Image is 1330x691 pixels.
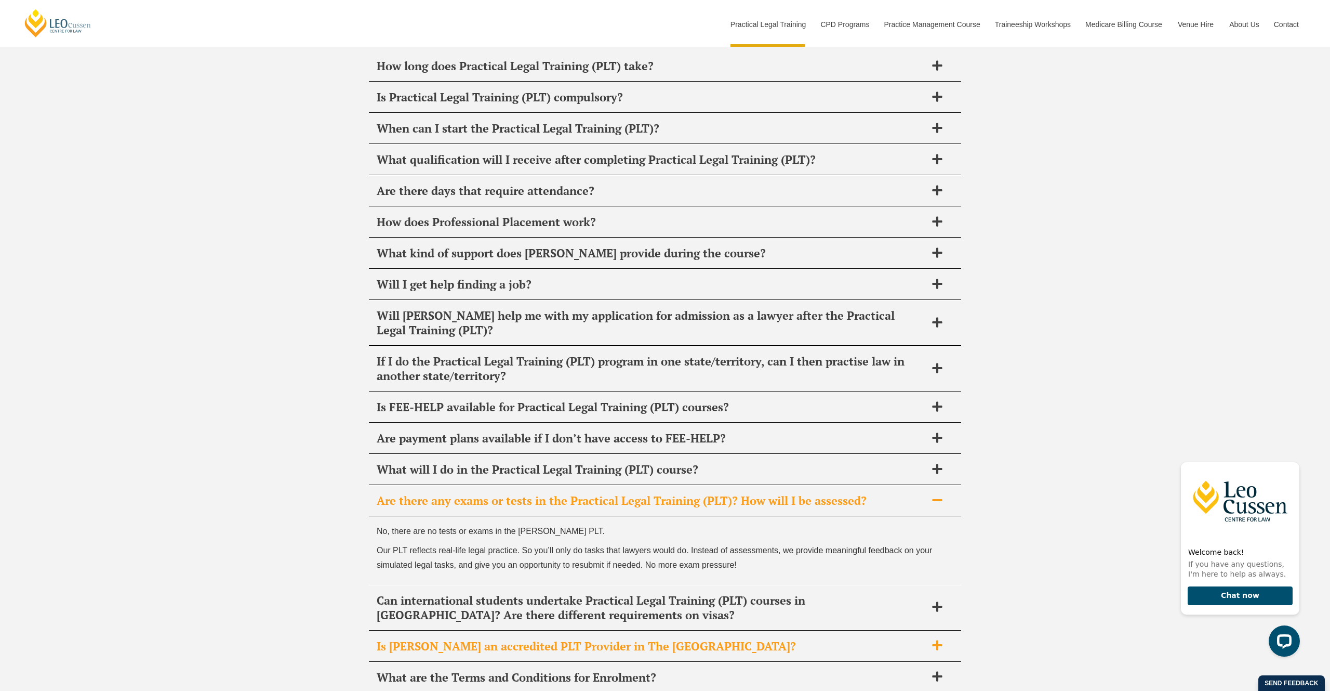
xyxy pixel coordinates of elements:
[377,215,926,229] span: How does Professional Placement work?
[377,431,926,446] span: Are payment plans available if I don’t have access to FEE-HELP?
[377,152,926,167] span: What qualification will I receive after completing Practical Legal Training (PLT)?
[377,59,926,73] span: How long does Practical Legal Training (PLT) take?
[377,90,926,105] span: Is Practical Legal Training (PLT) compulsory?
[723,2,813,47] a: Practical Legal Training
[1170,2,1221,47] a: Venue Hire
[377,308,926,337] span: Will [PERSON_NAME] help me with my application for admission as a lawyer after the Practical Lega...
[1078,2,1170,47] a: Medicare Billing Course
[1266,2,1307,47] a: Contact
[377,184,926,198] span: Are there days that require attendance?
[377,400,926,414] span: Is FEE-HELP available for Practical Legal Training (PLT) courses?
[377,593,926,622] span: Can international students undertake Practical Legal Training (PLT) courses in [GEOGRAPHIC_DATA]?...
[377,462,926,477] span: What will I do in the Practical Legal Training (PLT) course?
[377,493,926,508] span: Are there any exams or tests in the Practical Legal Training (PLT)? How will I be assessed?
[377,527,605,536] span: No, there are no tests or exams in the [PERSON_NAME] PLT.
[377,639,926,654] span: Is [PERSON_NAME] an accredited PLT Provider in The [GEOGRAPHIC_DATA]?
[377,354,926,383] span: If I do the Practical Legal Training (PLT) program in one state/territory, can I then practise la...
[377,121,926,136] span: When can I start the Practical Legal Training (PLT)?
[813,2,876,47] a: CPD Programs
[1172,445,1304,665] iframe: LiveChat chat widget
[377,670,926,685] span: What are the Terms and Conditions for Enrolment?
[377,546,932,569] span: Our PLT reflects real-life legal practice. So you’ll only do tasks that lawyers would do. Instead...
[23,8,92,38] a: [PERSON_NAME] Centre for Law
[876,2,987,47] a: Practice Management Course
[987,2,1078,47] a: Traineeship Workshops
[377,277,926,292] span: Will I get help finding a job?
[377,246,926,260] span: What kind of support does [PERSON_NAME] provide during the course?
[1221,2,1266,47] a: About Us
